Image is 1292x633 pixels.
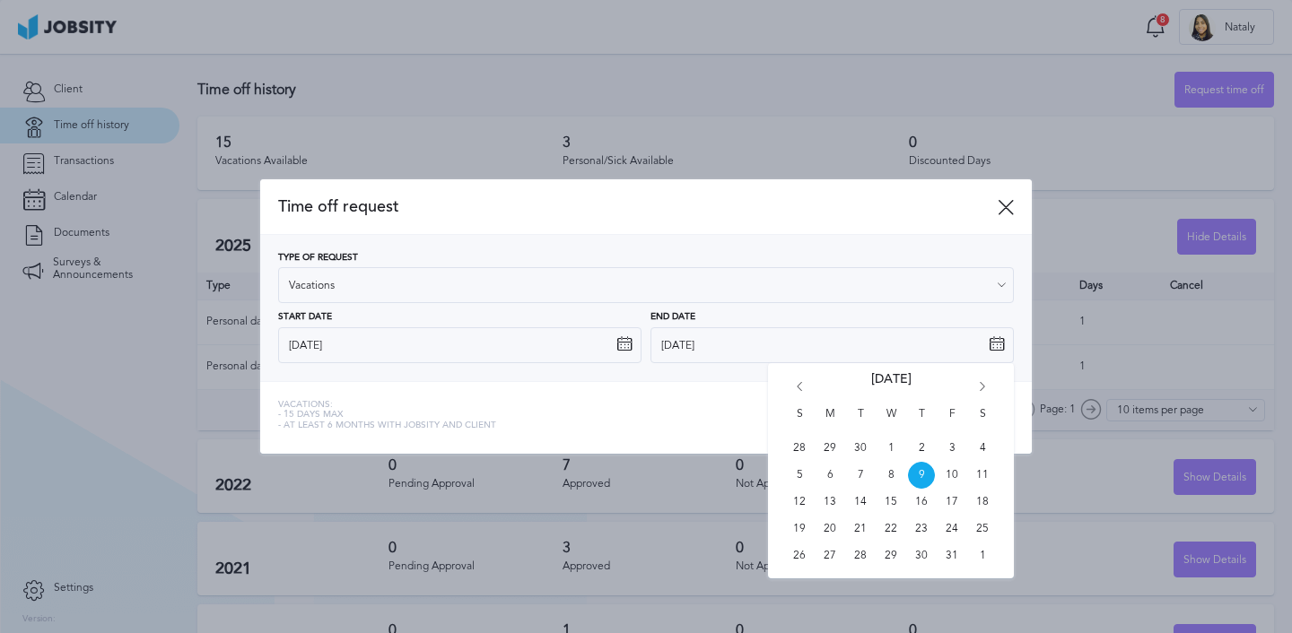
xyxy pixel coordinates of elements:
span: Wed Oct 29 2025 [877,542,904,569]
span: Fri Oct 31 2025 [938,542,965,569]
span: Vacations: [278,400,496,411]
span: Thu Oct 23 2025 [908,516,935,542]
span: Sat Nov 01 2025 [969,542,996,569]
span: Sun Oct 26 2025 [786,542,813,569]
span: Sat Oct 11 2025 [969,462,996,489]
span: M [816,408,843,435]
span: Wed Oct 01 2025 [877,435,904,462]
span: S [969,408,996,435]
span: Mon Oct 06 2025 [816,462,843,489]
span: Tue Oct 28 2025 [847,542,874,569]
span: Tue Oct 07 2025 [847,462,874,489]
span: Sun Sep 28 2025 [786,435,813,462]
span: Time off request [278,197,998,216]
span: Mon Oct 20 2025 [816,516,843,542]
span: Tue Oct 21 2025 [847,516,874,542]
span: Mon Oct 13 2025 [816,489,843,516]
span: Sat Oct 25 2025 [969,516,996,542]
i: Go forward 1 month [974,382,991,398]
span: Wed Oct 22 2025 [877,516,904,542]
span: Sun Oct 12 2025 [786,489,813,516]
span: Type of Request [278,253,358,264]
span: Tue Oct 14 2025 [847,489,874,516]
span: Sat Oct 04 2025 [969,435,996,462]
span: Tue Sep 30 2025 [847,435,874,462]
span: Mon Sep 29 2025 [816,435,843,462]
span: W [877,408,904,435]
span: T [908,408,935,435]
span: Thu Oct 09 2025 [908,462,935,489]
span: Wed Oct 15 2025 [877,489,904,516]
span: Fri Oct 17 2025 [938,489,965,516]
span: Sun Oct 05 2025 [786,462,813,489]
span: Thu Oct 30 2025 [908,542,935,569]
span: S [786,408,813,435]
span: Thu Oct 02 2025 [908,435,935,462]
span: Thu Oct 16 2025 [908,489,935,516]
span: T [847,408,874,435]
span: End Date [650,312,695,323]
span: - At least 6 months with jobsity and client [278,421,496,431]
i: Go back 1 month [791,382,807,398]
span: Mon Oct 27 2025 [816,542,843,569]
span: Start Date [278,312,332,323]
span: Fri Oct 10 2025 [938,462,965,489]
span: - 15 days max [278,410,496,421]
span: [DATE] [871,372,912,408]
span: Fri Oct 24 2025 [938,516,965,542]
span: F [938,408,965,435]
span: Sun Oct 19 2025 [786,516,813,542]
span: Fri Oct 03 2025 [938,435,965,462]
span: Wed Oct 08 2025 [877,462,904,489]
span: Sat Oct 18 2025 [969,489,996,516]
